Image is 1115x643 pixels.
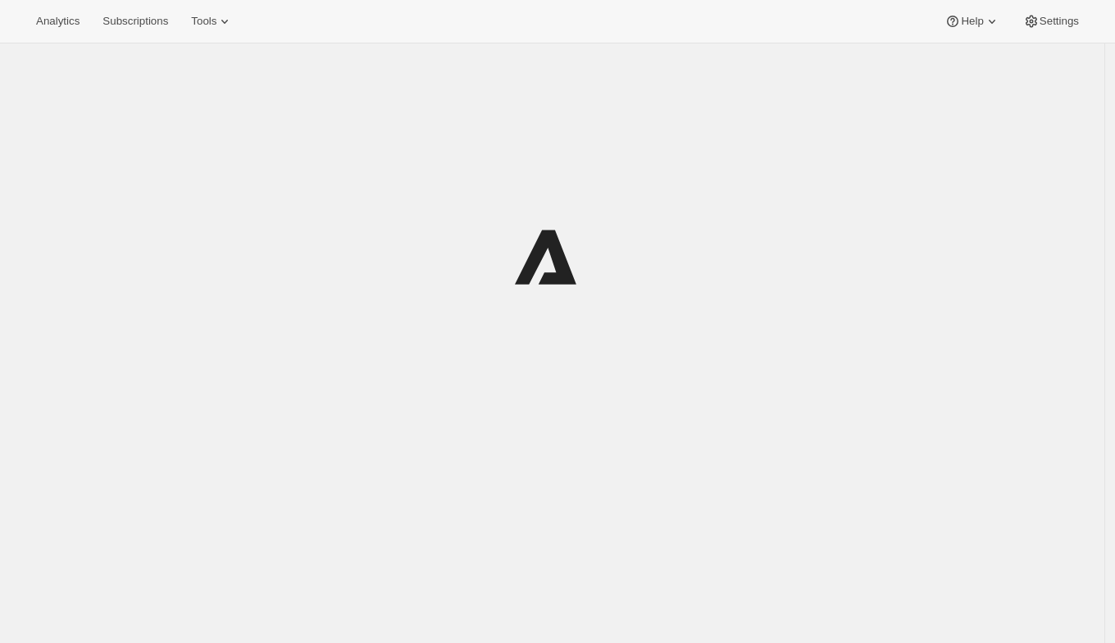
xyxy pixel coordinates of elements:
[93,10,178,33] button: Subscriptions
[935,10,1009,33] button: Help
[1040,15,1079,28] span: Settings
[26,10,89,33] button: Analytics
[102,15,168,28] span: Subscriptions
[181,10,243,33] button: Tools
[961,15,983,28] span: Help
[36,15,80,28] span: Analytics
[1013,10,1089,33] button: Settings
[191,15,216,28] span: Tools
